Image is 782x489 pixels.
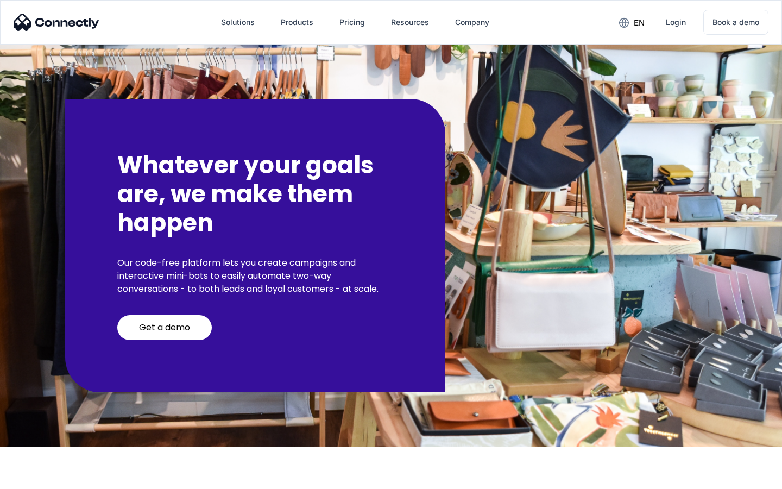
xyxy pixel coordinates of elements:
[703,10,768,35] a: Book a demo
[14,14,99,31] img: Connectly Logo
[117,315,212,340] a: Get a demo
[446,9,498,35] div: Company
[455,15,489,30] div: Company
[22,470,65,485] ul: Language list
[391,15,429,30] div: Resources
[117,151,393,237] h2: Whatever your goals are, we make them happen
[657,9,695,35] a: Login
[272,9,322,35] div: Products
[331,9,374,35] a: Pricing
[634,15,645,30] div: en
[221,15,255,30] div: Solutions
[139,322,190,333] div: Get a demo
[11,470,65,485] aside: Language selected: English
[212,9,263,35] div: Solutions
[382,9,438,35] div: Resources
[339,15,365,30] div: Pricing
[281,15,313,30] div: Products
[610,14,653,30] div: en
[117,256,393,296] p: Our code-free platform lets you create campaigns and interactive mini-bots to easily automate two...
[666,15,686,30] div: Login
